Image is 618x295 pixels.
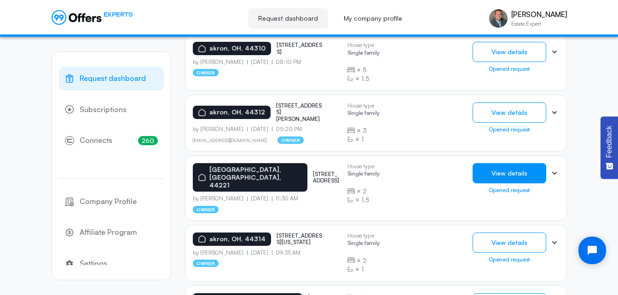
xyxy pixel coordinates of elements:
span: 3 [363,126,367,135]
a: My company profile [334,8,412,28]
span: Company Profile [80,196,137,208]
p: 05:20 PM [272,126,302,132]
p: [DATE] [247,126,272,132]
span: 2 [363,187,367,196]
span: 1.5 [361,74,370,83]
p: Single family [347,240,380,249]
a: Subscriptions [59,98,164,122]
p: Single family [347,170,380,179]
a: Company Profile [59,190,164,214]
div: × [347,65,380,74]
img: Brad Miklovich [489,9,508,28]
p: Single family [347,50,380,58]
p: [PERSON_NAME] [511,10,567,19]
span: Affiliate Program [80,227,137,238]
div: × [347,256,380,265]
div: × [347,126,380,135]
button: View details [473,163,546,183]
button: View details [473,42,546,62]
span: Request dashboard [80,73,146,85]
p: owner [193,206,219,213]
button: View details [473,102,546,123]
div: Opened request [473,66,546,72]
p: [STREET_ADDRESS][PERSON_NAME] [276,102,322,122]
p: [STREET_ADDRESS] [313,171,340,184]
span: Connects [80,135,112,147]
span: 1.5 [361,195,370,204]
a: Request dashboard [59,67,164,91]
p: [DATE] [247,250,272,256]
p: by [PERSON_NAME] [193,126,248,132]
button: View details [473,233,546,253]
p: [GEOGRAPHIC_DATA], [GEOGRAPHIC_DATA], 44221 [209,166,302,189]
a: [EMAIL_ADDRESS][DOMAIN_NAME] [193,137,267,143]
div: Opened request [473,187,546,193]
p: akron, OH, 44310 [209,45,266,52]
a: EXPERTS [52,10,133,25]
button: Feedback - Show survey [601,116,618,179]
div: Opened request [473,126,546,133]
p: 09:35 AM [272,250,300,256]
div: × [347,265,380,274]
a: Affiliate Program [59,221,164,244]
p: owner [193,260,219,267]
span: Settings [80,258,107,270]
a: Request dashboard [248,8,328,28]
p: owner [193,69,219,76]
div: × [347,195,380,204]
p: Estate Expert [511,21,567,27]
p: 11:30 AM [272,195,298,202]
p: [STREET_ADDRESS] [277,42,323,55]
p: akron, OH, 44314 [209,235,266,243]
p: Single family [347,110,380,119]
span: 1 [361,135,364,144]
p: [STREET_ADDRESS][US_STATE] [277,233,323,246]
span: 2 [363,256,367,265]
p: [DATE] [247,195,272,202]
div: × [347,74,380,83]
p: by [PERSON_NAME] [193,59,248,65]
p: akron, OH, 44312 [209,108,265,116]
span: Feedback [605,125,613,158]
a: Connects260 [59,129,164,153]
p: [DATE] [247,59,272,65]
p: House type [347,163,380,170]
p: 08:10 PM [272,59,301,65]
span: 5 [363,65,367,74]
div: × [347,135,380,144]
span: Subscriptions [80,104,127,116]
span: 1 [361,265,364,274]
p: House type [347,42,380,48]
p: by [PERSON_NAME] [193,195,248,202]
p: owner [277,136,304,144]
span: 260 [138,136,158,145]
span: EXPERTS [104,10,133,19]
div: Opened request [473,256,546,263]
iframe: Tidio Chat [571,229,614,272]
div: × [347,187,380,196]
p: House type [347,102,380,109]
a: Settings [59,252,164,276]
p: House type [347,233,380,239]
p: by [PERSON_NAME] [193,250,248,256]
